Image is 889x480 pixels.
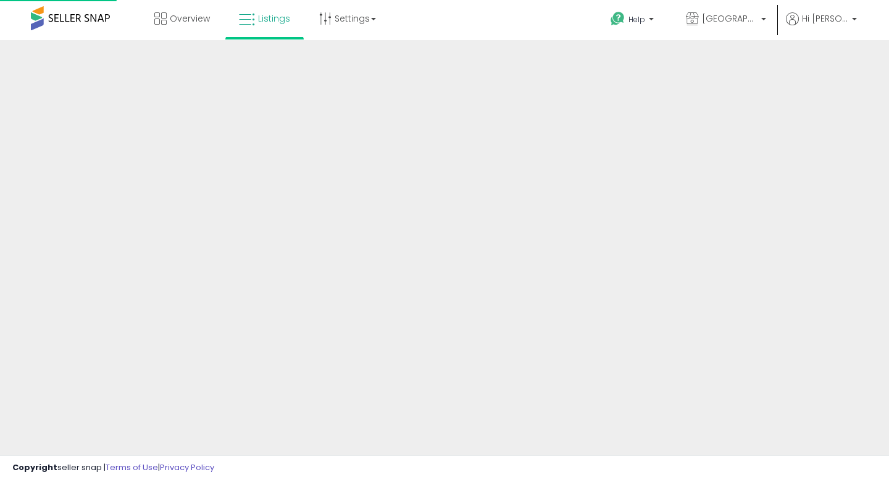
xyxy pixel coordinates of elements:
span: [GEOGRAPHIC_DATA] [702,12,758,25]
a: Hi [PERSON_NAME] [786,12,857,40]
div: seller snap | | [12,462,214,474]
span: Hi [PERSON_NAME] [802,12,848,25]
i: Get Help [610,11,625,27]
a: Privacy Policy [160,461,214,473]
span: Listings [258,12,290,25]
a: Terms of Use [106,461,158,473]
a: Help [601,2,666,40]
span: Overview [170,12,210,25]
span: Help [628,14,645,25]
strong: Copyright [12,461,57,473]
